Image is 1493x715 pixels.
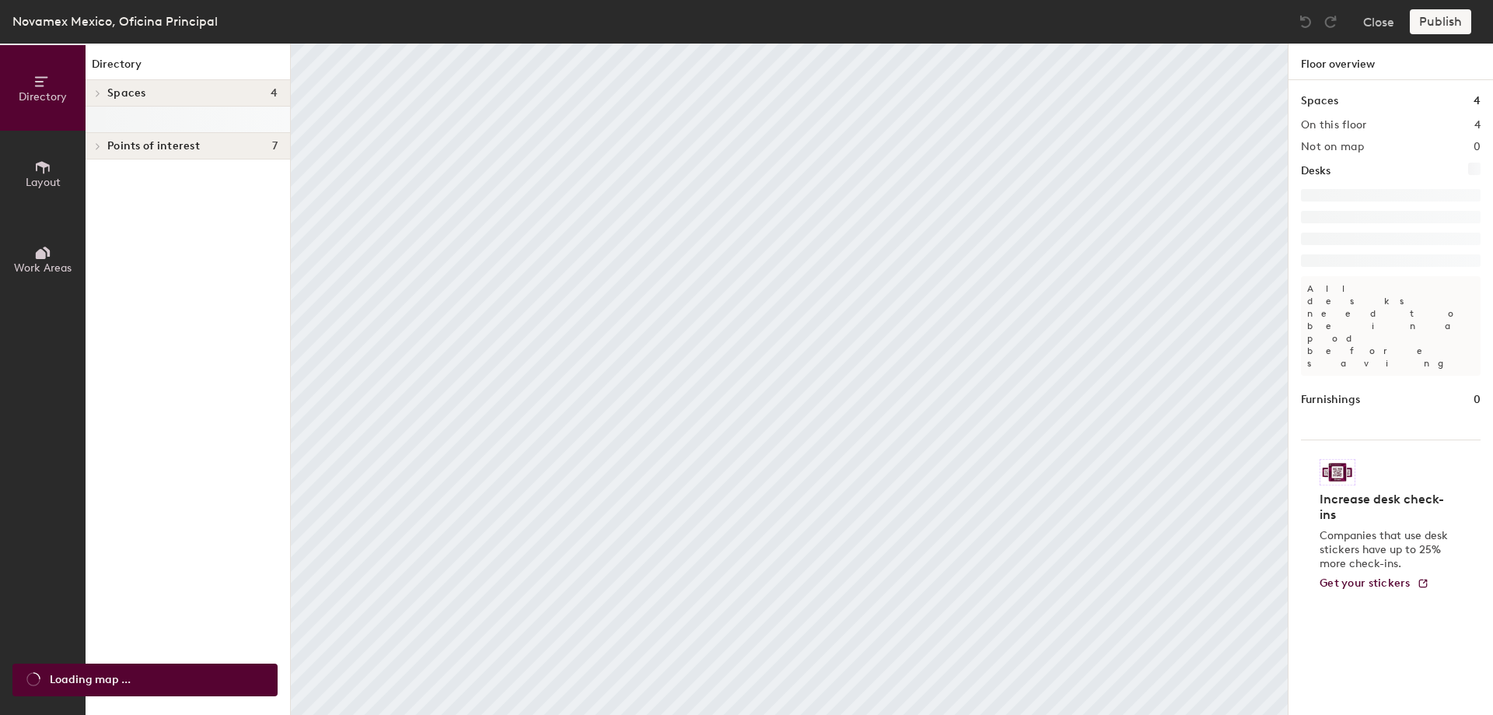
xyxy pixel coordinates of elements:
[271,87,278,100] span: 4
[50,671,131,689] span: Loading map ...
[19,90,67,103] span: Directory
[1301,141,1364,153] h2: Not on map
[107,87,146,100] span: Spaces
[1474,141,1481,153] h2: 0
[1301,119,1367,131] h2: On this floor
[1301,276,1481,376] p: All desks need to be in a pod before saving
[86,56,290,80] h1: Directory
[1323,14,1338,30] img: Redo
[107,140,200,152] span: Points of interest
[1301,93,1338,110] h1: Spaces
[291,44,1288,715] canvas: Map
[1320,459,1355,485] img: Sticker logo
[1320,529,1453,571] p: Companies that use desk stickers have up to 25% more check-ins.
[1474,93,1481,110] h1: 4
[1301,163,1330,180] h1: Desks
[26,176,61,189] span: Layout
[1320,577,1429,591] a: Get your stickers
[1298,14,1313,30] img: Undo
[1288,44,1493,80] h1: Floor overview
[272,140,278,152] span: 7
[1301,391,1360,408] h1: Furnishings
[1474,391,1481,408] h1: 0
[14,261,72,275] span: Work Areas
[1320,492,1453,523] h4: Increase desk check-ins
[1363,9,1394,34] button: Close
[12,12,218,31] div: Novamex Mexico, Oficina Principal
[1320,577,1411,590] span: Get your stickers
[1474,119,1481,131] h2: 4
